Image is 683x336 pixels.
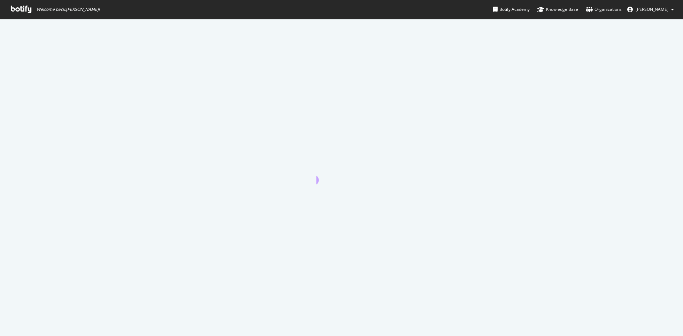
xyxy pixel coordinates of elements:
button: [PERSON_NAME] [622,4,680,15]
div: Botify Academy [493,6,530,13]
div: animation [316,159,367,184]
div: Organizations [586,6,622,13]
div: Knowledge Base [537,6,578,13]
span: Welcome back, [PERSON_NAME] ! [37,7,100,12]
span: Kathy Reyes [636,6,668,12]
